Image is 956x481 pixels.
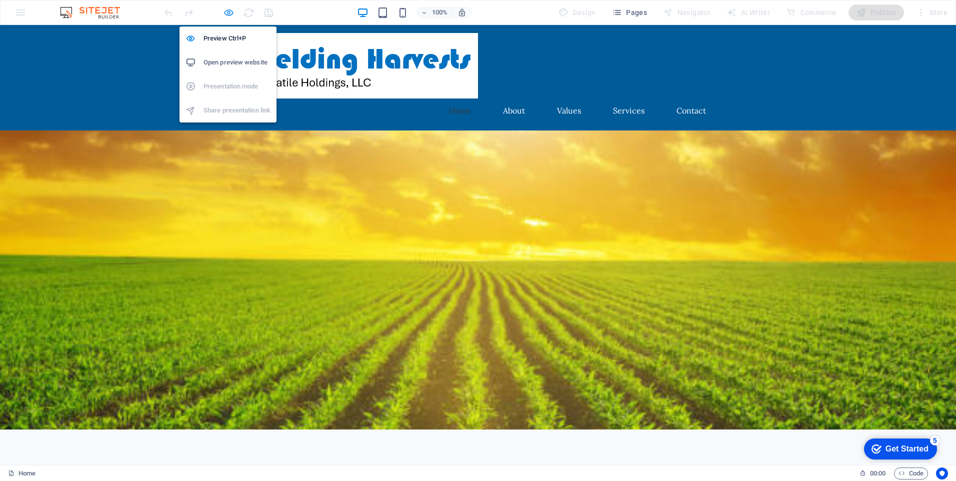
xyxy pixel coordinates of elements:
h6: 100% [431,6,447,18]
div: 5 [74,2,84,12]
span: : [877,469,878,477]
a: Contact [668,73,714,97]
div: Design (Ctrl+Alt+Y) [554,4,600,20]
h6: Open preview website [203,56,270,68]
span: 00 00 [870,467,885,479]
img: Editor Logo [57,6,132,18]
h6: Session time [859,467,886,479]
a: Values [549,73,589,97]
div: Get Started 5 items remaining, 0% complete [8,5,81,26]
button: 100% [416,6,452,18]
span: Pages [612,7,647,17]
i: On resize automatically adjust zoom level to fit chosen device. [457,8,466,17]
img: yieldingharvests.com [242,8,478,73]
span: Code [898,467,923,479]
h6: Preview Ctrl+P [203,32,270,44]
a: About [495,73,533,97]
a: Home [441,73,479,97]
button: Usercentrics [936,467,948,479]
div: Get Started [29,11,72,20]
button: Code [894,467,928,479]
button: Pages [608,4,651,20]
a: Services [605,73,652,97]
a: Click to cancel selection. Double-click to open Pages [8,467,35,479]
